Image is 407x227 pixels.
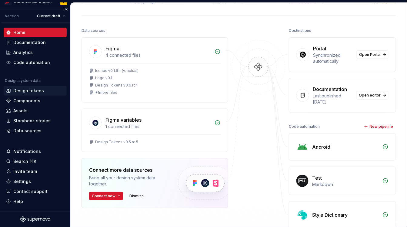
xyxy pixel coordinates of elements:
[20,216,50,222] svg: Supernova Logo
[5,14,19,19] div: Version
[313,45,326,52] div: Portal
[89,166,168,174] div: Connect more data sources
[313,52,353,64] div: Synchronized automatically
[95,83,138,88] div: Design Tokens v0.6.rc.1
[62,5,70,14] button: Collapse sidebar
[4,48,67,57] a: Analytics
[359,52,381,57] span: Open Portal
[4,197,67,206] button: Help
[312,181,379,188] div: Markdown
[13,128,42,134] div: Data sources
[5,78,41,83] div: Design system data
[13,188,48,195] div: Contact support
[82,37,228,103] a: Figma4 connected filesIconos v0.1.9 - (v. actual)Logo v0.1Design Tokens v0.6.rc.1+1more files
[289,122,320,131] div: Code automation
[4,38,67,47] a: Documentation
[13,88,44,94] div: Design tokens
[105,124,211,130] div: 1 connected files
[4,96,67,106] a: Components
[13,98,40,104] div: Components
[13,49,33,56] div: Analytics
[105,52,211,58] div: 4 connected files
[4,157,67,166] button: Search ⌘K
[312,174,322,181] div: Test
[127,192,146,200] button: Dismiss
[89,175,168,187] div: Bring all your design system data together.
[82,26,105,35] div: Data sources
[13,168,37,174] div: Invite team
[4,106,67,116] a: Assets
[356,91,389,100] a: Open editor
[92,194,115,198] span: Connect new
[13,39,46,46] div: Documentation
[82,109,228,152] a: Figma variables1 connected filesDesign Tokens v0.5.rc.5
[4,147,67,156] button: Notifications
[4,116,67,126] a: Storybook stories
[13,198,23,205] div: Help
[312,143,331,151] div: Android
[289,26,311,35] div: Destinations
[13,158,36,164] div: Search ⌘K
[129,194,144,198] span: Dismiss
[4,177,67,186] a: Settings
[313,93,353,105] div: Last published [DATE]
[95,68,138,73] div: Iconos v0.1.9 - (v. actual)
[313,86,347,93] div: Documentation
[95,76,112,80] div: Logo v0.1
[4,167,67,176] a: Invite team
[13,178,31,185] div: Settings
[4,58,67,67] a: Code automation
[4,86,67,96] a: Design tokens
[13,108,28,114] div: Assets
[4,28,67,37] a: Home
[13,29,25,36] div: Home
[312,211,348,219] div: Style Dictionary
[37,14,60,19] span: Current draft
[95,140,138,144] div: Design Tokens v0.5.rc.5
[13,148,41,154] div: Notifications
[13,59,50,66] div: Code automation
[357,50,389,59] a: Open Portal
[4,187,67,196] button: Contact support
[359,93,381,98] span: Open editor
[105,45,119,52] div: Figma
[13,118,51,124] div: Storybook stories
[95,90,117,95] div: + 1 more files
[370,124,393,129] span: New pipeline
[105,116,142,124] div: Figma variables
[34,12,68,20] button: Current draft
[89,192,123,200] button: Connect new
[4,126,67,136] a: Data sources
[362,122,396,131] button: New pipeline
